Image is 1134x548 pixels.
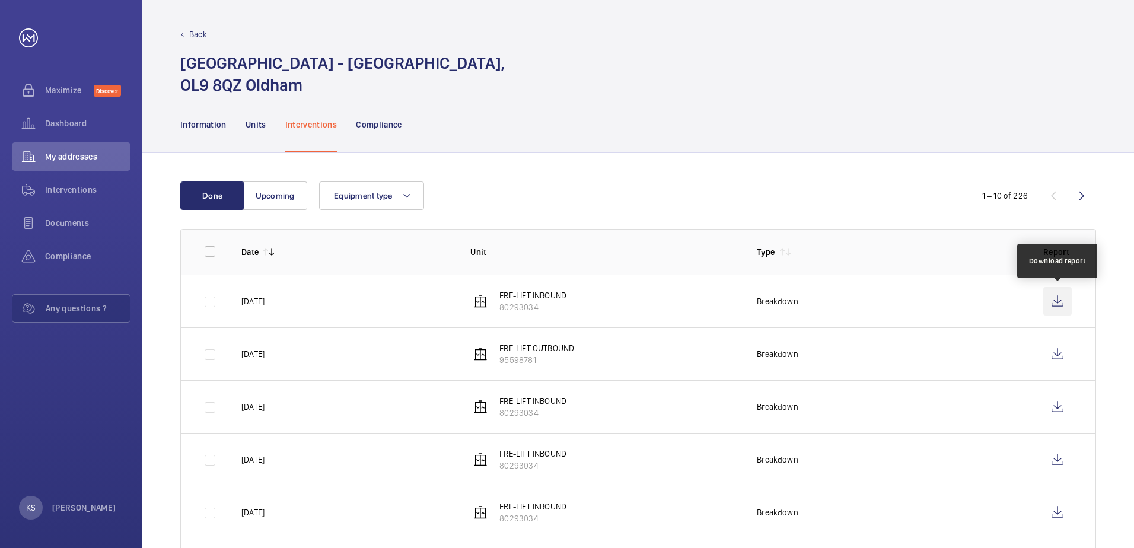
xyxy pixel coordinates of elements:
img: elevator.svg [473,400,488,414]
span: My addresses [45,151,130,163]
p: Breakdown [757,401,798,413]
img: elevator.svg [473,505,488,520]
p: [PERSON_NAME] [52,502,116,514]
p: Units [246,119,266,130]
p: [DATE] [241,295,265,307]
button: Done [180,181,244,210]
span: Documents [45,217,130,229]
img: elevator.svg [473,453,488,467]
p: Back [189,28,207,40]
p: KS [26,502,36,514]
span: Compliance [45,250,130,262]
span: Discover [94,85,121,97]
p: Breakdown [757,295,798,307]
p: Information [180,119,227,130]
img: elevator.svg [473,347,488,361]
p: 80293034 [499,512,566,524]
p: Breakdown [757,348,798,360]
p: Unit [470,246,738,258]
span: Any questions ? [46,302,130,314]
h1: [GEOGRAPHIC_DATA] - [GEOGRAPHIC_DATA], OL9 8QZ Oldham [180,52,505,96]
div: 1 – 10 of 226 [982,190,1028,202]
p: Compliance [356,119,402,130]
div: Download report [1029,256,1086,266]
span: Interventions [45,184,130,196]
span: Dashboard [45,117,130,129]
span: Maximize [45,84,94,96]
p: FRE-LIFT INBOUND [499,501,566,512]
p: Breakdown [757,454,798,466]
p: Interventions [285,119,337,130]
p: 95598781 [499,354,574,366]
p: FRE-LIFT INBOUND [499,448,566,460]
p: Type [757,246,775,258]
p: FRE-LIFT INBOUND [499,395,566,407]
p: [DATE] [241,348,265,360]
p: FRE-LIFT INBOUND [499,289,566,301]
p: 80293034 [499,407,566,419]
p: 80293034 [499,460,566,471]
p: FRE-LIFT OUTBOUND [499,342,574,354]
p: [DATE] [241,454,265,466]
img: elevator.svg [473,294,488,308]
p: 80293034 [499,301,566,313]
button: Equipment type [319,181,424,210]
p: Date [241,246,259,258]
p: [DATE] [241,506,265,518]
button: Upcoming [243,181,307,210]
p: Breakdown [757,506,798,518]
span: Equipment type [334,191,393,200]
p: [DATE] [241,401,265,413]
